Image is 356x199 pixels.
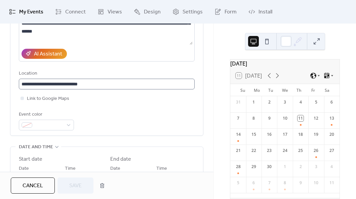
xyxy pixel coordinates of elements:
div: 4 [298,99,304,105]
div: 1 [251,99,257,105]
div: 3 [313,164,319,170]
button: AI Assistant [22,49,67,59]
a: My Events [4,3,48,21]
a: Settings [167,3,208,21]
div: Fr [306,84,320,96]
div: 9 [266,115,272,121]
span: Date [19,165,29,173]
div: 19 [313,131,319,137]
div: End date [110,155,131,163]
div: 26 [313,148,319,154]
a: Views [92,3,127,21]
div: 1 [282,164,288,170]
div: 8 [282,180,288,186]
div: 6 [251,180,257,186]
span: Cancel [23,182,43,190]
div: 7 [235,115,241,121]
div: 16 [266,131,272,137]
span: Time [65,165,76,173]
span: Time [156,165,167,173]
div: Start date [19,155,42,163]
div: 23 [266,148,272,154]
div: Th [292,84,306,96]
div: Tu [264,84,278,96]
div: 14 [235,131,241,137]
span: Views [108,8,122,16]
div: 20 [329,131,335,137]
div: 22 [251,148,257,154]
span: Date and time [19,143,53,151]
span: Link to Google Maps [27,95,69,103]
div: 2 [266,99,272,105]
span: My Events [19,8,43,16]
div: 3 [282,99,288,105]
div: 31 [235,99,241,105]
a: Design [129,3,166,21]
div: 13 [329,115,335,121]
span: Date [110,165,120,173]
div: Su [236,84,250,96]
div: 12 [313,115,319,121]
div: We [278,84,292,96]
div: 25 [298,148,304,154]
span: Connect [65,8,86,16]
div: 30 [266,164,272,170]
span: Design [144,8,161,16]
div: 2 [298,164,304,170]
a: Connect [50,3,91,21]
div: Sa [320,84,334,96]
div: 9 [298,180,304,186]
div: 28 [235,164,241,170]
div: 8 [251,115,257,121]
div: Event color [19,111,73,119]
a: Install [243,3,277,21]
div: 10 [313,180,319,186]
div: 24 [282,148,288,154]
div: AI Assistant [34,50,62,58]
div: 10 [282,115,288,121]
button: Cancel [11,177,55,194]
div: 4 [329,164,335,170]
div: Mo [250,84,264,96]
div: 18 [298,131,304,137]
div: 5 [235,180,241,186]
a: Form [209,3,242,21]
div: 17 [282,131,288,137]
span: Form [225,8,237,16]
div: 5 [313,99,319,105]
div: 6 [329,99,335,105]
div: 15 [251,131,257,137]
span: Settings [183,8,203,16]
div: [DATE] [230,59,340,68]
div: 29 [251,164,257,170]
div: 11 [329,180,335,186]
div: 11 [298,115,304,121]
div: 21 [235,148,241,154]
div: Location [19,70,193,78]
span: Install [259,8,272,16]
div: 7 [266,180,272,186]
div: 27 [329,148,335,154]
